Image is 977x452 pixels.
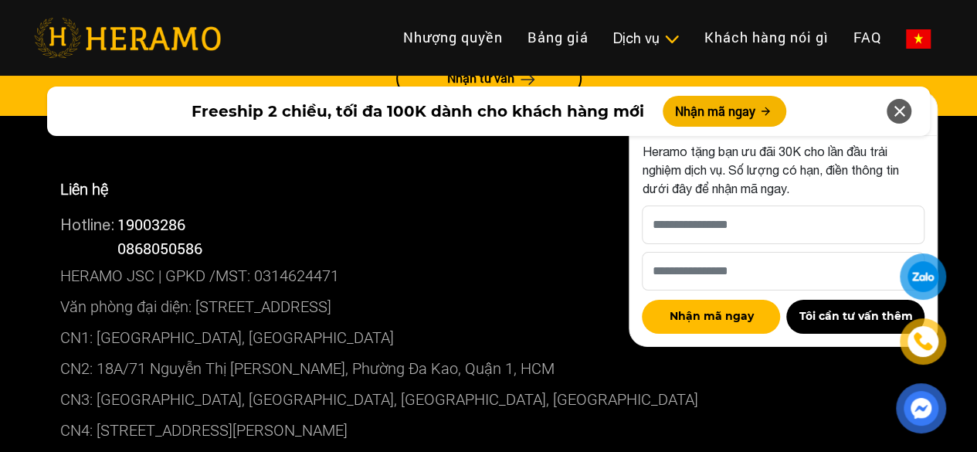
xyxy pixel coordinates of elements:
button: Nhận mã ngay [663,96,786,127]
a: Bảng giá [515,21,601,54]
a: 19003286 [117,214,185,234]
span: Freeship 2 chiều, tối đa 100K dành cho khách hàng mới [192,100,644,123]
p: HERAMO JSC | GPKD /MST: 0314624471 [60,260,918,291]
a: Nhượng quyền [391,21,515,54]
p: CN1: [GEOGRAPHIC_DATA], [GEOGRAPHIC_DATA] [60,322,918,353]
span: 0868050586 [117,238,202,258]
a: FAQ [841,21,894,54]
img: subToggleIcon [663,32,680,47]
a: Khách hàng nói gì [692,21,841,54]
p: CN2: 18A/71 Nguyễn Thị [PERSON_NAME], Phường Đa Kao, Quận 1, HCM [60,353,918,384]
p: CN4: [STREET_ADDRESS][PERSON_NAME] [60,415,918,446]
img: heramo-logo.png [34,18,221,58]
span: Hotline: [60,216,114,233]
button: Nhận mã ngay [642,300,780,334]
button: Tôi cần tư vấn thêm [786,300,924,334]
div: Dịch vụ [613,28,680,49]
img: vn-flag.png [906,29,931,49]
p: Liên hệ [60,178,918,201]
p: Heramo tặng bạn ưu đãi 30K cho lần đầu trải nghiệm dịch vụ. Số lượng có hạn, điền thông tin dưới ... [642,142,924,198]
img: phone-icon [912,331,934,352]
p: Văn phòng đại diện: [STREET_ADDRESS] [60,291,918,322]
a: phone-icon [902,321,944,362]
p: CN3: [GEOGRAPHIC_DATA], [GEOGRAPHIC_DATA], [GEOGRAPHIC_DATA], [GEOGRAPHIC_DATA] [60,384,918,415]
